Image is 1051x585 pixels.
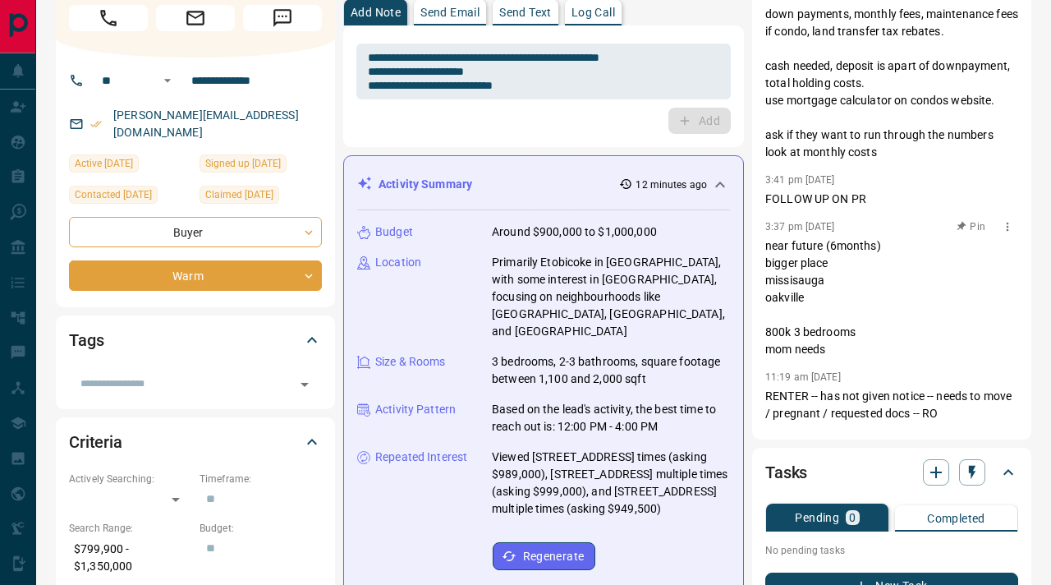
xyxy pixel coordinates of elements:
[795,512,839,523] p: Pending
[492,449,730,518] p: Viewed [STREET_ADDRESS] times (asking $989,000), [STREET_ADDRESS] multiple times (asking $999,000...
[156,5,235,31] span: Email
[205,155,281,172] span: Signed up [DATE]
[765,371,841,383] p: 11:19 am [DATE]
[69,217,322,247] div: Buyer
[765,237,1018,358] p: near future (6months) bigger place missisauga oakville 800k 3 bedrooms mom needs
[69,5,148,31] span: Call
[492,353,730,388] p: 3 bedrooms, 2-3 bathrooms, square footage between 1,100 and 2,000 sqft
[200,186,322,209] div: Tue Dec 12 2023
[69,154,191,177] div: Tue Sep 09 2025
[375,353,446,371] p: Size & Rooms
[492,254,730,340] p: Primarily Etobicoke in [GEOGRAPHIC_DATA], with some interest in [GEOGRAPHIC_DATA], focusing on ne...
[765,453,1018,492] div: Tasks
[69,472,191,486] p: Actively Searching:
[765,388,1018,422] p: RENTER -- has not given notice -- needs to move / pregnant / requested docs -- RO
[69,422,322,462] div: Criteria
[69,536,191,580] p: $799,900 - $1,350,000
[200,472,322,486] p: Timeframe:
[493,542,595,570] button: Regenerate
[69,521,191,536] p: Search Range:
[113,108,299,139] a: [PERSON_NAME][EMAIL_ADDRESS][DOMAIN_NAME]
[636,177,707,192] p: 12 minutes ago
[158,71,177,90] button: Open
[492,401,730,435] p: Based on the lead's activity, the best time to reach out is: 12:00 PM - 4:00 PM
[765,538,1018,563] p: No pending tasks
[69,320,322,360] div: Tags
[927,513,985,524] p: Completed
[765,191,1018,208] p: FOLLOW UP ON PR
[69,260,322,291] div: Warm
[492,223,657,241] p: Around $900,000 to $1,000,000
[375,401,456,418] p: Activity Pattern
[379,176,472,193] p: Activity Summary
[75,187,152,203] span: Contacted [DATE]
[69,429,122,455] h2: Criteria
[765,174,835,186] p: 3:41 pm [DATE]
[69,327,103,353] h2: Tags
[357,169,730,200] div: Activity Summary12 minutes ago
[765,221,835,233] p: 3:37 pm [DATE]
[375,449,467,466] p: Repeated Interest
[948,219,995,234] button: Pin
[375,223,413,241] p: Budget
[571,7,615,18] p: Log Call
[420,7,480,18] p: Send Email
[69,186,191,209] div: Wed Sep 15 2021
[243,5,322,31] span: Message
[200,521,322,536] p: Budget:
[849,512,856,523] p: 0
[200,154,322,177] div: Tue Mar 24 2020
[375,254,421,271] p: Location
[75,155,133,172] span: Active [DATE]
[499,7,552,18] p: Send Text
[90,118,102,130] svg: Email Verified
[205,187,273,203] span: Claimed [DATE]
[351,7,401,18] p: Add Note
[765,459,807,486] h2: Tasks
[293,373,316,396] button: Open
